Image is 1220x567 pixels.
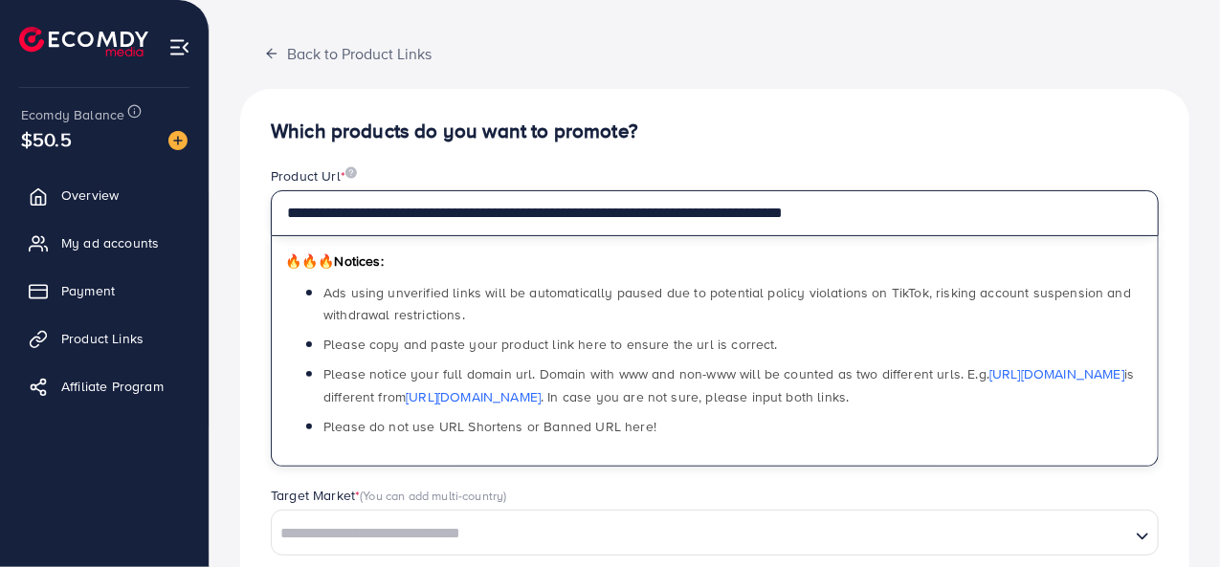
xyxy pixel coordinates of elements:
[323,417,656,436] span: Please do not use URL Shortens or Banned URL here!
[360,487,506,504] span: (You can add multi-country)
[21,105,124,124] span: Ecomdy Balance
[323,283,1131,324] span: Ads using unverified links will be automatically paused due to potential policy violations on Tik...
[240,33,455,74] button: Back to Product Links
[271,486,507,505] label: Target Market
[61,185,119,205] span: Overview
[285,251,334,271] span: 🔥🔥🔥
[285,251,384,271] span: Notices:
[271,120,1159,143] h4: Which products do you want to promote?
[274,519,1128,549] input: Search for option
[168,36,190,58] img: menu
[61,377,164,396] span: Affiliate Program
[14,367,194,405] a: Affiliate Program
[61,233,159,252] span: My ad accounts
[19,27,148,56] img: logo
[14,272,194,310] a: Payment
[323,364,1134,405] span: Please notice your full domain url. Domain with www and non-www will be counted as two different ...
[323,335,778,354] span: Please copy and paste your product link here to ensure the url is correct.
[14,319,194,358] a: Product Links
[61,329,144,348] span: Product Links
[14,176,194,214] a: Overview
[989,364,1124,383] a: [URL][DOMAIN_NAME]
[168,131,188,150] img: image
[345,166,357,179] img: image
[271,510,1159,556] div: Search for option
[14,224,194,262] a: My ad accounts
[1139,481,1206,553] iframe: Chat
[271,166,357,185] label: Product Url
[21,125,72,153] span: $50.5
[406,387,541,406] a: [URL][DOMAIN_NAME]
[61,281,115,300] span: Payment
